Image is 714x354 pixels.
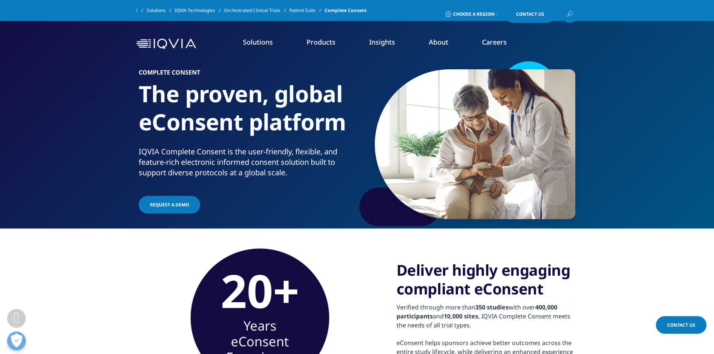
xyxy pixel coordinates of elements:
strong: 400,000 participants [397,303,557,320]
button: Open Preferences [7,332,26,350]
a: About [429,37,448,46]
span: Contact Us [516,12,544,16]
a: Contact Us [505,6,555,23]
a: Request a demo [139,196,200,214]
strong: 350 studies [475,303,509,311]
strong: 10,000 sites [444,312,478,320]
p: IQVIA Complete Consent is the user-friendly, flexible, and feature-rich electronic informed conse... [139,146,354,182]
img: IQVIA Healthcare Information Technology and Pharma Clinical Research Company [136,39,196,49]
span: Verified through more than with over and , IQVIA Complete Consent meets the needs of all trial ty... [397,303,570,329]
h6: Complete Consent [139,69,354,80]
a: Insights [369,37,395,46]
span: Contact Us [667,322,695,328]
h1: The proven, global eConsent platform [139,80,354,146]
nav: Primary [199,26,578,61]
a: Solutions [243,37,273,46]
img: 2344_doctor-teaches-patient-to-use-mobile-healthcare-app.png [375,69,575,219]
span: Choose a Region [453,11,495,17]
a: Contact Us [656,316,707,334]
a: Careers [482,37,507,46]
a: Products [307,37,335,46]
span: Request a demo [150,202,189,208]
h3: Deliver highly engaging compliant eConsent [397,261,578,298]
